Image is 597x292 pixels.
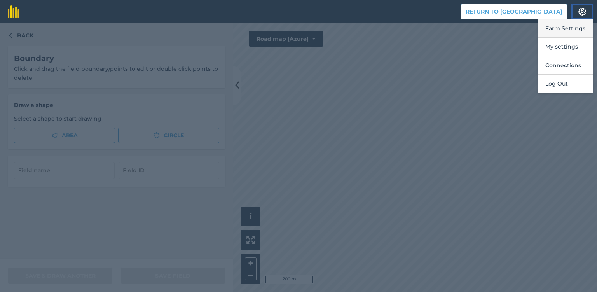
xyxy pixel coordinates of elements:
button: My settings [538,38,593,56]
img: A cog icon [578,8,587,16]
button: Connections [538,56,593,75]
img: fieldmargin Logo [8,5,19,18]
button: Farm Settings [538,19,593,38]
button: Log Out [538,75,593,93]
button: Return to [GEOGRAPHIC_DATA] [461,4,567,19]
